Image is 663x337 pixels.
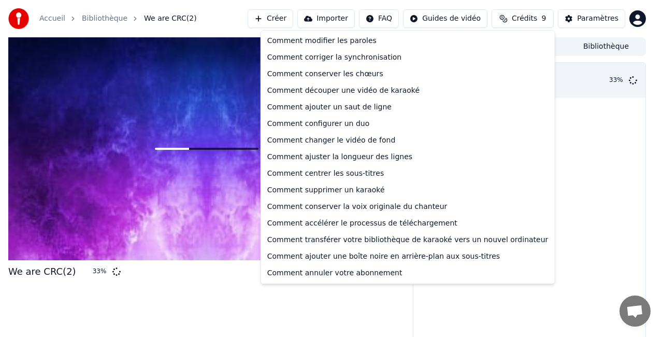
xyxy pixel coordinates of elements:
[263,66,553,82] div: Comment conserver les chœurs
[263,265,553,282] div: Comment annuler votre abonnement
[263,215,553,232] div: Comment accélérer le processus de téléchargement
[263,49,553,66] div: Comment corriger la synchronisation
[263,116,553,132] div: Comment configurer un duo
[263,149,553,165] div: Comment ajuster la longueur des lignes
[263,132,553,149] div: Comment changer le vidéo de fond
[263,199,553,215] div: Comment conserver la voix originale du chanteur
[263,33,553,49] div: Comment modifier les paroles
[263,82,553,99] div: Comment découper une vidéo de karaoké
[263,182,553,199] div: Comment supprimer un karaoké
[263,165,553,182] div: Comment centrer les sous-titres
[263,232,553,248] div: Comment transférer votre bibliothèque de karaoké vers un nouvel ordinateur
[263,248,553,265] div: Comment ajouter une boîte noire en arrière-plan aux sous-titres
[263,99,553,116] div: Comment ajouter un saut de ligne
